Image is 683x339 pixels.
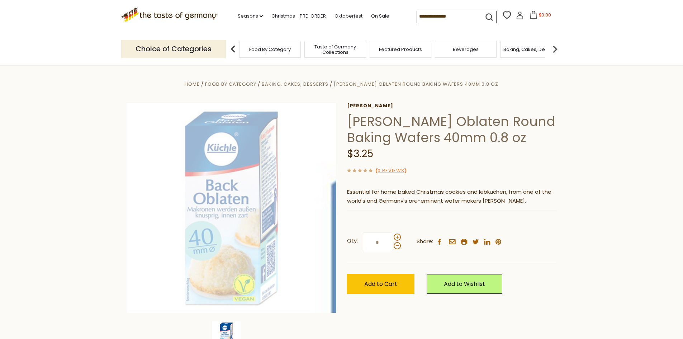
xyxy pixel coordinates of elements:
[262,81,328,88] a: Baking, Cakes, Desserts
[127,103,336,313] img: Kuechle Oblaten Round Baking Wafers 40mm 0.8 oz
[503,47,559,52] a: Baking, Cakes, Desserts
[371,12,389,20] a: On Sale
[307,44,364,55] a: Taste of Germany Collections
[185,81,200,88] a: Home
[121,40,226,58] p: Choice of Categories
[347,274,414,294] button: Add to Cart
[525,11,556,22] button: $0.00
[334,81,498,88] a: [PERSON_NAME] Oblaten Round Baking Wafers 40mm 0.8 oz
[205,81,256,88] a: Food By Category
[364,280,397,288] span: Add to Cart
[363,232,392,252] input: Qty:
[335,12,362,20] a: Oktoberfest
[378,167,404,175] a: 0 Reviews
[226,42,240,56] img: previous arrow
[238,12,263,20] a: Seasons
[539,12,551,18] span: $0.00
[375,167,407,174] span: ( )
[271,12,326,20] a: Christmas - PRE-ORDER
[347,188,557,206] p: Essential for home baked Christmas cookies and lebkuchen, from one of the world's and Germany's p...
[347,103,557,109] a: [PERSON_NAME]
[347,113,557,146] h1: [PERSON_NAME] Oblaten Round Baking Wafers 40mm 0.8 oz
[347,236,358,245] strong: Qty:
[453,47,479,52] a: Beverages
[427,274,502,294] a: Add to Wishlist
[249,47,291,52] a: Food By Category
[347,147,373,161] span: $3.25
[379,47,422,52] a: Featured Products
[548,42,562,56] img: next arrow
[417,237,433,246] span: Share:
